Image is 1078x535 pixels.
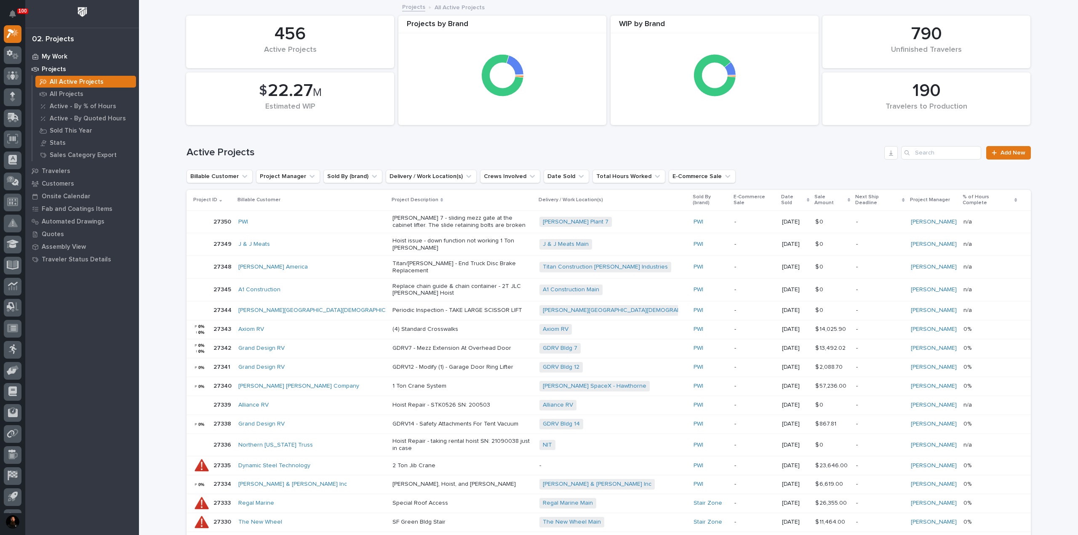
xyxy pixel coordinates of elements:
div: 02. Projects [32,35,74,44]
a: PWI [694,481,703,488]
a: [PERSON_NAME] & [PERSON_NAME] Inc [543,481,651,488]
tr: 2733827338 Grand Design RV GDRV14 - Safety Attachments For Tent VacuumGDRV Bldg 14 PWI -[DATE]$ 8... [187,415,1031,434]
p: - [856,519,904,526]
a: Titan Construction [PERSON_NAME] Industries [543,264,668,271]
p: 0% [963,460,973,469]
p: $ 14,025.90 [815,324,848,333]
a: PWI [694,364,703,371]
p: Project ID [193,195,217,205]
p: SF Green Bldg Stair [392,519,533,526]
a: The New Wheel Main [543,519,601,526]
a: Northern [US_STATE] Truss [238,442,313,449]
tr: 2734127341 Grand Design RV GDRV12 - Modify (1) - Garage Door Ring LifterGDRV Bldg 12 PWI -[DATE]$... [187,358,1031,377]
p: 27350 [213,217,233,226]
a: Grand Design RV [238,364,285,371]
p: Hoist Repair - STK0526 SN: 200503 [392,402,533,409]
a: [PERSON_NAME][GEOGRAPHIC_DATA][DEMOGRAPHIC_DATA] [543,307,710,314]
p: Projects [42,66,66,73]
a: [PERSON_NAME] [911,500,957,507]
p: 0% [963,362,973,371]
p: % of Hours Complete [963,192,1013,208]
p: Assembly View [42,243,86,251]
a: Active - By Quoted Hours [32,112,139,124]
p: Fab and Coatings Items [42,205,112,213]
tr: 2734327343 Axiom RV (4) Standard CrosswalksAxiom RV PWI -[DATE]$ 14,025.90$ 14,025.90 -[PERSON_NA... [187,320,1031,339]
p: $ 0 [815,262,825,271]
p: n/a [963,262,974,271]
p: Travelers [42,168,70,175]
p: - [856,326,904,333]
p: E-Commerce Sale [734,192,776,208]
a: GDRV Bldg 14 [543,421,580,428]
a: My Work [25,50,139,63]
p: [DATE] [782,364,808,371]
button: Sold By (brand) [323,170,382,183]
p: 27344 [213,305,233,314]
p: Onsite Calendar [42,193,91,200]
a: [PERSON_NAME] [911,264,957,271]
a: [PERSON_NAME] & [PERSON_NAME] Inc [238,481,347,488]
p: - [856,345,904,352]
p: 27340 [213,381,233,390]
p: Automated Drawings [42,218,104,226]
p: [DATE] [782,218,808,226]
p: - [856,241,904,248]
p: 27341 [213,362,232,371]
a: Onsite Calendar [25,190,139,202]
a: [PERSON_NAME] [911,421,957,428]
p: - [734,383,775,390]
p: Active - By % of Hours [50,103,116,110]
p: $ 0 [815,239,825,248]
p: Billable Customer [237,195,280,205]
a: NIT [543,442,552,449]
p: - [856,218,904,226]
a: [PERSON_NAME] [911,402,957,409]
p: [DATE] [782,286,808,293]
a: Alliance RV [238,402,269,409]
h1: Active Projects [187,146,881,159]
p: 0% [963,517,973,526]
a: [PERSON_NAME] [911,442,957,449]
a: [PERSON_NAME] America [238,264,308,271]
div: Travelers to Production [837,102,1016,120]
p: - [734,345,775,352]
tr: 2733927339 Alliance RV Hoist Repair - STK0526 SN: 200503Alliance RV PWI -[DATE]$ 0$ 0 -[PERSON_NA... [187,396,1031,415]
p: $ 23,646.00 [815,460,849,469]
p: 0% [963,381,973,390]
tr: 2734827348 [PERSON_NAME] America Titan/[PERSON_NAME] - End Truck Disc Brake ReplacementTitan Cons... [187,256,1031,279]
p: - [734,326,775,333]
p: $ 57,236.00 [815,381,848,390]
p: - [734,264,775,271]
div: Projects by Brand [398,20,606,34]
p: - [734,241,775,248]
p: 27334 [213,479,233,488]
a: PWI [694,286,703,293]
p: Special Roof Access [392,500,533,507]
p: [DATE] [782,481,808,488]
p: Hoist issue - down function not working 1 Ton [PERSON_NAME] [392,237,533,252]
a: [PERSON_NAME] [911,462,957,469]
a: Active - By % of Hours [32,100,139,112]
a: [PERSON_NAME] [911,286,957,293]
a: Stair Zone [694,500,722,507]
a: PWI [694,326,703,333]
p: - [734,500,775,507]
p: 0% [963,479,973,488]
button: Total Hours Worked [592,170,665,183]
a: [PERSON_NAME] [911,218,957,226]
a: [PERSON_NAME] Plant 7 [543,218,608,226]
a: All Active Projects [32,76,139,88]
button: Billable Customer [187,170,253,183]
p: [DATE] [782,345,808,352]
p: 0% [963,324,973,333]
span: $ [259,83,267,99]
p: [DATE] [782,241,808,248]
button: Notifications [4,5,21,23]
p: 27338 [213,419,233,428]
p: [PERSON_NAME], Hoist, and [PERSON_NAME] [392,481,533,488]
a: Assembly View [25,240,139,253]
p: All Active Projects [50,78,104,86]
p: - [856,481,904,488]
a: [PERSON_NAME] [911,383,957,390]
p: $ 2,088.70 [815,362,844,371]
